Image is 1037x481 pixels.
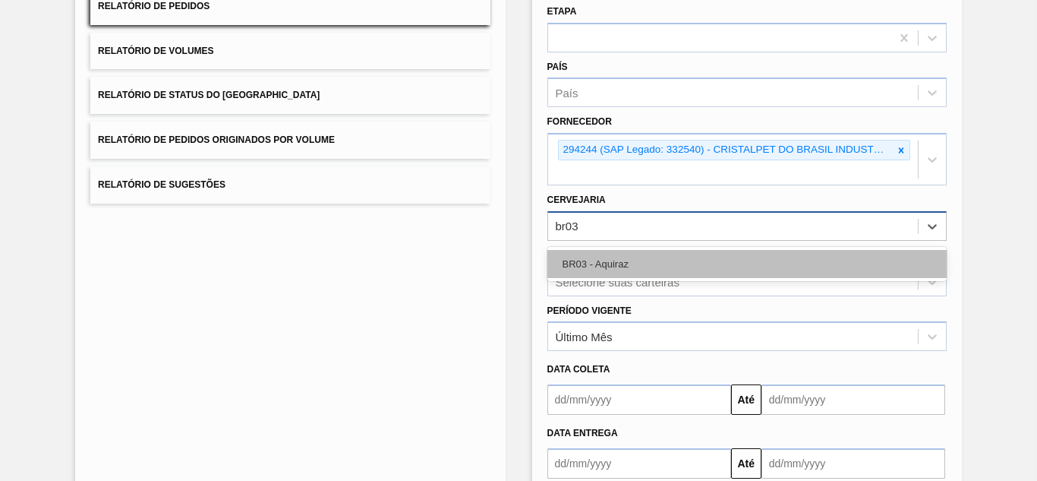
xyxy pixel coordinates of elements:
[547,448,731,479] input: dd/mm/yyyy
[556,87,578,100] div: País
[98,1,210,11] span: Relatório de Pedidos
[731,384,761,415] button: Até
[731,448,761,479] button: Até
[761,448,945,479] input: dd/mm/yyyy
[559,141,893,160] div: 294244 (SAP Legado: 332540) - CRISTALPET DO BRASIL INDUSTRIA
[547,195,606,205] label: Cervejaria
[98,46,213,56] span: Relatório de Volumes
[90,33,490,70] button: Relatório de Volumes
[98,134,335,145] span: Relatório de Pedidos Originados por Volume
[547,364,610,375] span: Data coleta
[556,331,613,343] div: Último Mês
[547,62,568,72] label: País
[90,122,490,159] button: Relatório de Pedidos Originados por Volume
[547,250,947,278] div: BR03 - Aquiraz
[98,90,320,100] span: Relatório de Status do [GEOGRAPHIC_DATA]
[90,166,490,204] button: Relatório de Sugestões
[547,116,612,127] label: Fornecedor
[547,384,731,415] input: dd/mm/yyyy
[90,77,490,114] button: Relatório de Status do [GEOGRAPHIC_DATA]
[547,428,618,438] span: Data entrega
[761,384,945,415] input: dd/mm/yyyy
[547,6,577,17] label: Etapa
[556,275,679,288] div: Selecione suas carteiras
[547,305,632,316] label: Período Vigente
[98,179,225,190] span: Relatório de Sugestões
